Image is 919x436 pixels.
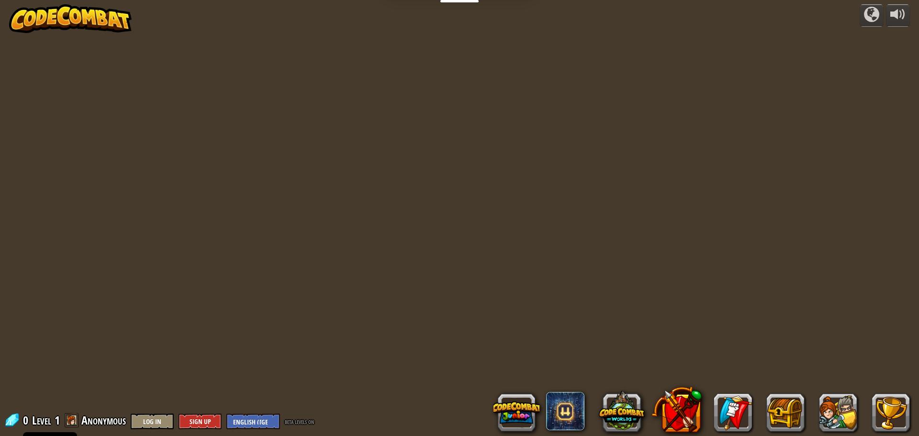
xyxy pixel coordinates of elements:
span: 0 [23,413,31,428]
button: Sign Up [179,414,222,429]
button: Adjust volume [886,4,910,27]
img: CodeCombat - Learn how to code by playing a game [9,4,132,33]
button: Campaigns [860,4,884,27]
span: Level [32,413,51,428]
span: 1 [55,413,60,428]
button: Log In [131,414,174,429]
span: beta levels on [285,417,314,426]
span: Anonymous [81,413,126,428]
